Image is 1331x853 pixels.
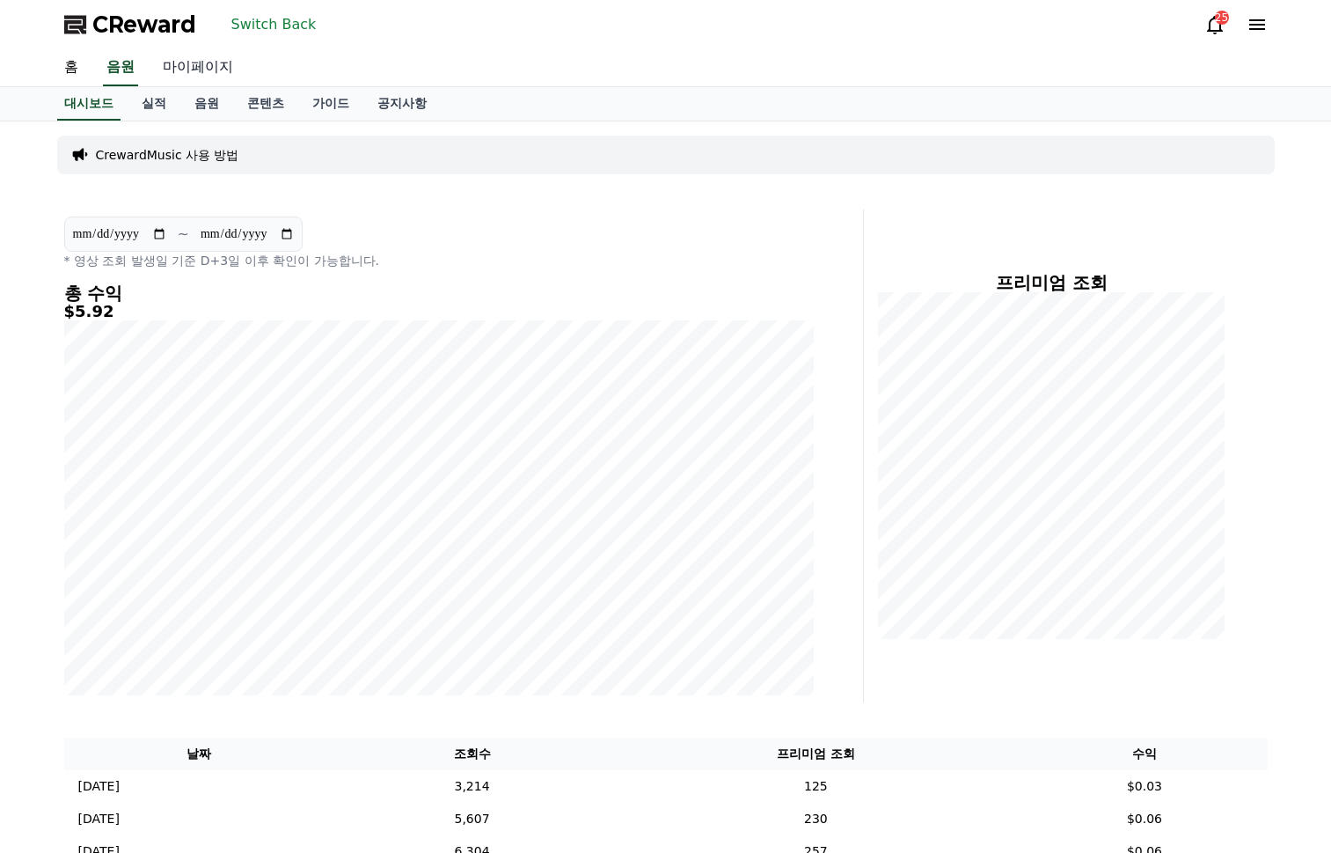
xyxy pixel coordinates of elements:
[128,87,180,121] a: 실적
[1215,11,1229,25] div: 25
[334,770,611,803] td: 3,214
[64,283,814,303] h4: 총 수익
[180,87,233,121] a: 음원
[610,738,1021,770] th: 프리미엄 조회
[64,252,814,269] p: * 영상 조회 발생일 기준 D+3일 이후 확인이 가능합니다.
[149,49,247,86] a: 마이페이지
[92,11,196,39] span: CReward
[103,49,138,86] a: 음원
[57,87,121,121] a: 대시보드
[298,87,363,121] a: 가이드
[1204,14,1225,35] a: 25
[64,11,196,39] a: CReward
[1021,803,1267,835] td: $0.06
[1021,770,1267,803] td: $0.03
[64,738,334,770] th: 날짜
[64,303,814,320] h5: $5.92
[50,49,92,86] a: 홈
[96,146,239,164] a: CrewardMusic 사용 방법
[610,770,1021,803] td: 125
[1021,738,1267,770] th: 수익
[334,738,611,770] th: 조회수
[363,87,441,121] a: 공지사항
[233,87,298,121] a: 콘텐츠
[78,810,120,828] p: [DATE]
[78,777,120,796] p: [DATE]
[178,224,189,245] p: ~
[224,11,324,39] button: Switch Back
[878,273,1225,292] h4: 프리미엄 조회
[334,803,611,835] td: 5,607
[610,803,1021,835] td: 230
